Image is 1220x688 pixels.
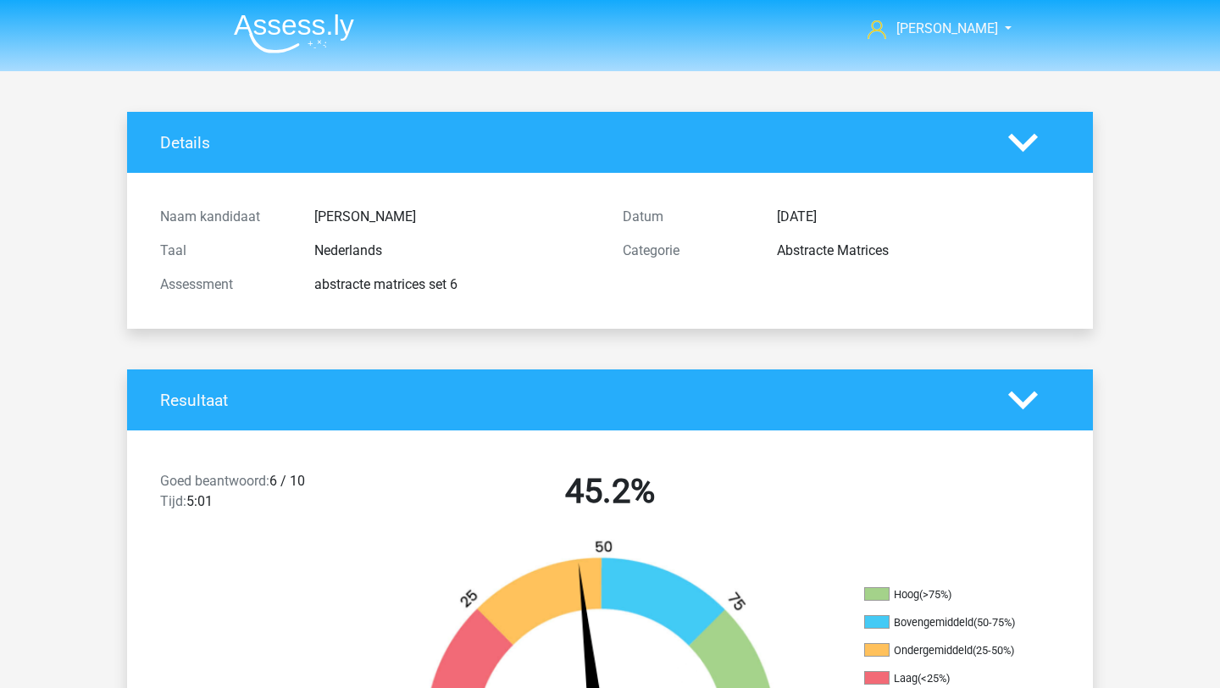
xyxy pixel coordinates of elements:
[160,493,186,509] span: Tijd:
[610,207,764,227] div: Datum
[864,587,1034,602] li: Hoog
[234,14,354,53] img: Assessly
[302,207,610,227] div: [PERSON_NAME]
[147,241,302,261] div: Taal
[147,275,302,295] div: Assessment
[160,391,983,410] h4: Resultaat
[764,241,1073,261] div: Abstracte Matrices
[302,241,610,261] div: Nederlands
[147,471,379,519] div: 6 / 10 5:01
[610,241,764,261] div: Categorie
[391,471,829,512] h2: 45.2%
[918,672,950,685] div: (<25%)
[160,473,269,489] span: Goed beantwoord:
[919,588,951,601] div: (>75%)
[147,207,302,227] div: Naam kandidaat
[764,207,1073,227] div: [DATE]
[861,19,1000,39] a: [PERSON_NAME]
[896,20,998,36] span: [PERSON_NAME]
[973,616,1015,629] div: (50-75%)
[864,615,1034,630] li: Bovengemiddeld
[160,133,983,153] h4: Details
[973,644,1014,657] div: (25-50%)
[864,643,1034,658] li: Ondergemiddeld
[864,671,1034,686] li: Laag
[302,275,610,295] div: abstracte matrices set 6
